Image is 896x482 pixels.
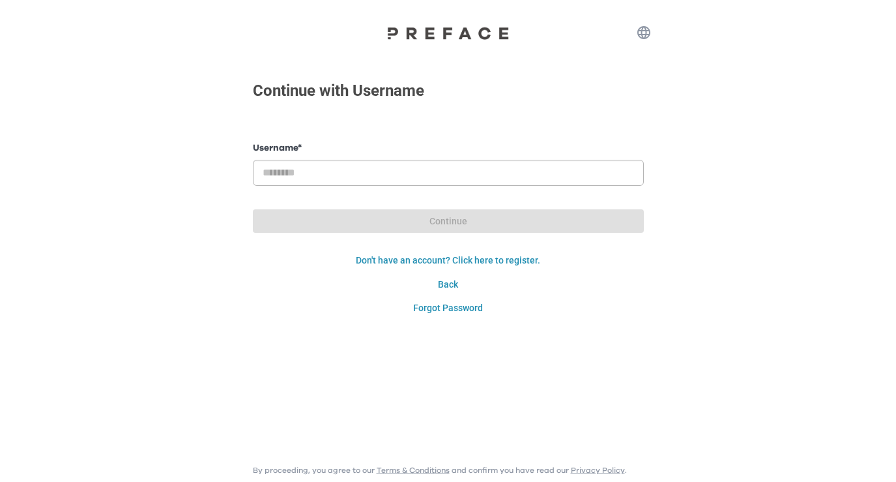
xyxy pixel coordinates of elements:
[571,466,625,474] a: Privacy Policy
[383,26,513,40] img: Preface Logo
[253,142,644,155] label: Username *
[253,79,424,102] p: Continue with Username
[377,466,450,474] a: Terms & Conditions
[253,273,644,297] button: Back
[253,465,627,475] p: By proceeding, you agree to our and confirm you have read our .
[253,296,644,320] button: Forgot Password
[253,249,644,273] button: Don't have an account? Click here to register.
